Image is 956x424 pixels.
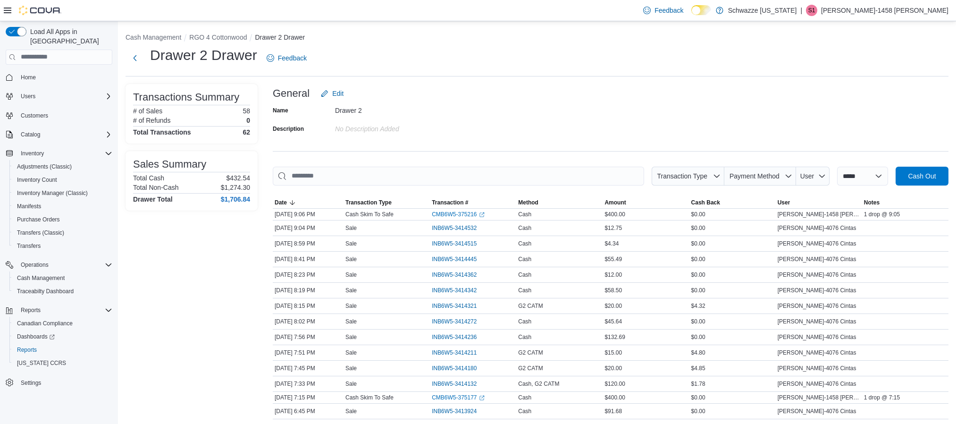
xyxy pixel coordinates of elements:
h6: # of Sales [133,107,162,115]
img: Cova [19,6,61,15]
button: User [776,197,862,208]
span: [PERSON_NAME]-4076 Cintas [778,271,856,279]
span: [PERSON_NAME]-4076 Cintas [778,380,856,388]
span: Amount [604,199,626,206]
button: Cash Out [896,167,948,186]
span: INB6W5-3414342 [432,287,477,294]
button: Catalog [2,128,116,141]
span: Cash [518,333,531,341]
span: Users [17,91,112,102]
a: Settings [17,377,45,389]
div: [DATE] 7:56 PM [273,331,344,343]
button: INB6W5-3414211 [432,347,486,358]
div: [DATE] 7:51 PM [273,347,344,358]
span: Inventory [17,148,112,159]
button: Method [516,197,603,208]
span: INB6W5-3414236 [432,333,477,341]
button: Amount [603,197,689,208]
label: Description [273,125,304,133]
p: Sale [345,349,357,356]
span: Transfers [13,240,112,252]
span: INB6W5-3414321 [432,302,477,310]
span: Feedback [654,6,683,15]
button: Home [2,70,116,84]
span: Transaction # [432,199,468,206]
h3: Sales Summary [133,159,206,170]
span: Customers [21,112,48,119]
h6: Total Non-Cash [133,184,179,191]
span: Transfers (Classic) [17,229,64,237]
span: $400.00 [604,394,625,401]
span: INB6W5-3414132 [432,380,477,388]
span: Transfers (Classic) [13,227,112,238]
span: Washington CCRS [13,357,112,369]
span: Method [518,199,538,206]
p: Sale [345,365,357,372]
span: Adjustments (Classic) [13,161,112,172]
input: Dark Mode [691,5,711,15]
span: Inventory Count [17,176,57,184]
span: Load All Apps in [GEOGRAPHIC_DATA] [26,27,112,46]
button: INB6W5-3414180 [432,363,486,374]
p: Sale [345,271,357,279]
svg: External link [479,395,485,401]
p: 0 [246,117,250,124]
button: Inventory Manager (Classic) [9,187,116,200]
p: Cash Skim To Safe [345,394,394,401]
button: Settings [2,375,116,389]
a: Inventory Count [13,174,61,186]
span: $20.00 [604,365,622,372]
div: [DATE] 8:02 PM [273,316,344,327]
span: [PERSON_NAME]-4076 Cintas [778,407,856,415]
button: INB6W5-3414532 [432,222,486,234]
span: Transfers [17,242,41,250]
div: $4.80 [689,347,776,358]
span: Reports [17,346,37,354]
p: Sale [345,318,357,325]
button: Next [126,49,144,68]
div: $1.78 [689,378,776,390]
span: Date [275,199,287,206]
button: INB6W5-3414321 [432,300,486,312]
div: $0.00 [689,222,776,234]
h3: General [273,88,310,99]
a: Adjustments (Classic) [13,161,75,172]
span: Cash [518,407,531,415]
button: [US_STATE] CCRS [9,356,116,370]
a: Dashboards [9,330,116,343]
span: Cash [518,240,531,247]
button: INB6W5-3414362 [432,269,486,280]
a: Manifests [13,201,45,212]
span: Purchase Orders [17,216,60,223]
p: $1,274.30 [221,184,250,191]
span: [PERSON_NAME]-1458 [PERSON_NAME] [778,394,860,401]
span: Cash [518,318,531,325]
p: Sale [345,302,357,310]
span: Inventory Manager (Classic) [13,187,112,199]
p: Sale [345,333,357,341]
div: $0.00 [689,331,776,343]
h4: Total Transactions [133,128,191,136]
button: INB6W5-3414236 [432,331,486,343]
button: Transfers [9,239,116,253]
a: [US_STATE] CCRS [13,357,70,369]
button: Transaction Type [344,197,430,208]
span: INB6W5-3414211 [432,349,477,356]
a: Cash Management [13,272,68,284]
p: Schwazze [US_STATE] [728,5,797,16]
span: User [778,199,790,206]
p: Sale [345,287,357,294]
span: $400.00 [604,211,625,218]
div: [DATE] 7:33 PM [273,378,344,390]
span: Operations [21,261,49,269]
a: Feedback [263,49,310,68]
div: $0.00 [689,392,776,403]
h4: 62 [243,128,250,136]
span: Edit [332,89,344,98]
button: Inventory [2,147,116,160]
button: Date [273,197,344,208]
button: Reports [2,304,116,317]
span: Home [21,74,36,81]
a: CMB6W5-375216External link [432,211,484,218]
button: Inventory Count [9,173,116,187]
